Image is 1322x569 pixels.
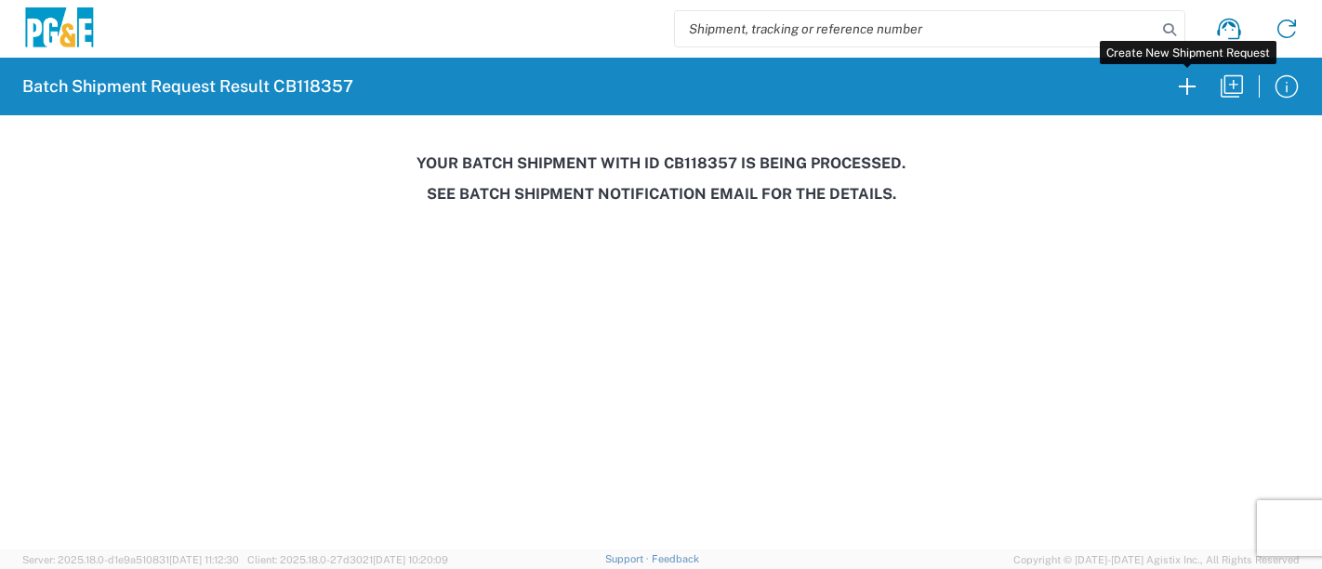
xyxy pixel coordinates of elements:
[22,554,239,565] span: Server: 2025.18.0-d1e9a510831
[22,7,97,51] img: pge
[22,75,353,98] h2: Batch Shipment Request Result CB118357
[1013,551,1300,568] span: Copyright © [DATE]-[DATE] Agistix Inc., All Rights Reserved
[373,554,448,565] span: [DATE] 10:20:09
[247,554,448,565] span: Client: 2025.18.0-27d3021
[652,553,699,564] a: Feedback
[13,185,1309,203] h3: See Batch Shipment Notification email for the details.
[169,554,239,565] span: [DATE] 11:12:30
[605,553,652,564] a: Support
[675,11,1157,46] input: Shipment, tracking or reference number
[13,154,1309,172] h3: Your batch shipment with id CB118357 is being processed.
